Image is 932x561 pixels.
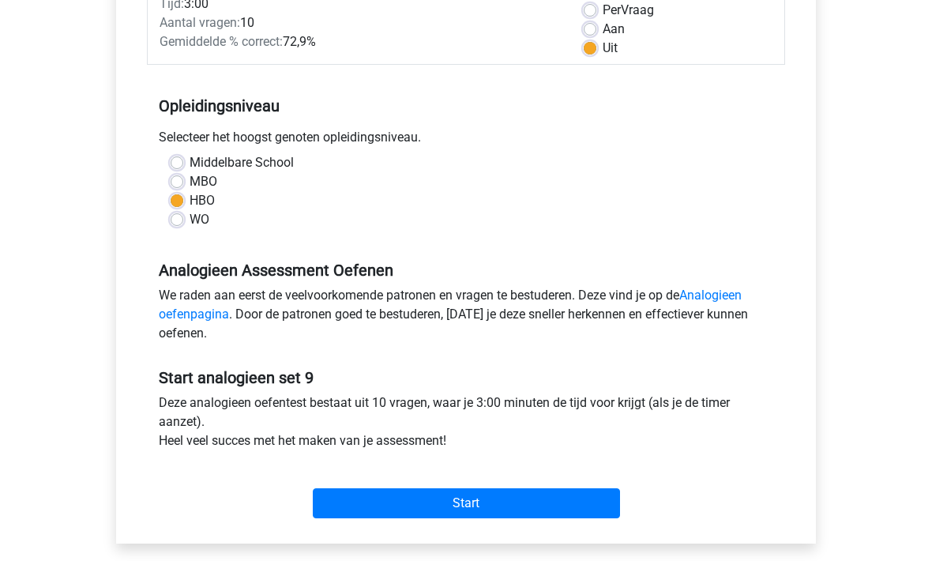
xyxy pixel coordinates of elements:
[160,34,283,49] span: Gemiddelde % correct:
[147,286,785,349] div: We raden aan eerst de veelvoorkomende patronen en vragen te bestuderen. Deze vind je op de . Door...
[603,39,618,58] label: Uit
[603,2,621,17] span: Per
[148,32,572,51] div: 72,9%
[603,1,654,20] label: Vraag
[190,172,217,191] label: MBO
[190,153,294,172] label: Middelbare School
[148,13,572,32] div: 10
[159,90,773,122] h5: Opleidingsniveau
[160,15,240,30] span: Aantal vragen:
[159,368,773,387] h5: Start analogieen set 9
[159,261,773,280] h5: Analogieen Assessment Oefenen
[147,128,785,153] div: Selecteer het hoogst genoten opleidingsniveau.
[190,191,215,210] label: HBO
[190,210,209,229] label: WO
[147,393,785,457] div: Deze analogieen oefentest bestaat uit 10 vragen, waar je 3:00 minuten de tijd voor krijgt (als je...
[603,20,625,39] label: Aan
[313,488,620,518] input: Start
